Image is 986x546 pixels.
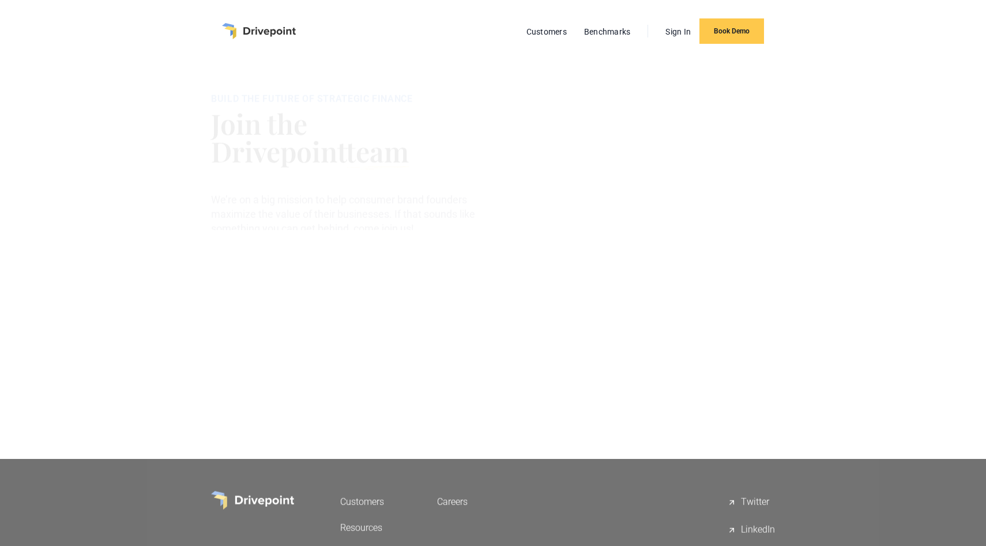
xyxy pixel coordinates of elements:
[340,491,391,512] a: Customers
[741,523,775,537] div: LinkedIn
[727,491,775,514] a: Twitter
[699,18,764,44] a: Book Demo
[578,24,637,39] a: Benchmarks
[437,491,468,512] a: Careers
[521,24,573,39] a: Customers
[727,518,775,541] a: LinkedIn
[211,110,509,165] h1: Join the Drivepoint
[660,24,697,39] a: Sign In
[346,133,409,170] span: team
[211,93,509,105] div: BUILD THE FUTURE OF STRATEGIC FINANCE
[222,23,296,39] a: home
[340,517,391,538] a: Resources
[741,495,769,509] div: Twitter
[211,193,509,236] p: We’re on a big mission to help consumer brand founders maximize the value of their businesses. If...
